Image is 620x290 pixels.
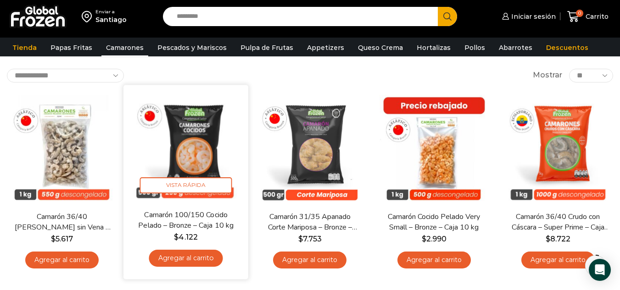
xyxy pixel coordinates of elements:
[302,39,349,56] a: Appetizers
[353,39,408,56] a: Queso Crema
[508,212,608,233] a: Camarón 36/40 Crudo con Cáscara – Super Prime – Caja 10 kg
[136,209,236,231] a: Camarón 100/150 Cocido Pelado – Bronze – Caja 10 kg
[51,235,73,243] bdi: 5.617
[533,70,562,81] span: Mostrar
[412,39,455,56] a: Hortalizas
[542,39,593,56] a: Descuentos
[546,235,550,243] span: $
[509,12,556,21] span: Iniciar sesión
[51,235,56,243] span: $
[298,235,322,243] bdi: 7.753
[494,39,537,56] a: Abarrotes
[82,9,95,24] img: address-field-icon.svg
[174,233,179,241] span: $
[7,69,124,82] select: Pedido de la tienda
[8,39,41,56] a: Tienda
[140,177,232,193] span: Vista Rápida
[101,39,148,56] a: Camarones
[236,39,298,56] a: Pulpa de Frutas
[149,250,223,267] a: Agregar al carrito: “Camarón 100/150 Cocido Pelado - Bronze - Caja 10 kg”
[385,212,484,233] a: Camarón Cocido Pelado Very Small – Bronze – Caja 10 kg
[583,12,609,21] span: Carrito
[500,7,556,26] a: Iniciar sesión
[95,15,127,24] div: Santiago
[174,233,198,241] bdi: 4.122
[521,252,595,268] a: Agregar al carrito: “Camarón 36/40 Crudo con Cáscara - Super Prime - Caja 10 kg”
[589,259,611,281] div: Open Intercom Messenger
[565,6,611,27] a: 0 Carrito
[422,235,426,243] span: $
[25,252,99,268] a: Agregar al carrito: “Camarón 36/40 Crudo Pelado sin Vena - Bronze - Caja 10 kg”
[397,252,471,268] a: Agregar al carrito: “Camarón Cocido Pelado Very Small - Bronze - Caja 10 kg”
[576,10,583,17] span: 0
[12,212,112,233] a: Camarón 36/40 [PERSON_NAME] sin Vena – Bronze – Caja 10 kg
[260,212,359,233] a: Camarón 31/35 Apanado Corte Mariposa – Bronze – Caja 5 kg
[153,39,231,56] a: Pescados y Mariscos
[46,39,97,56] a: Papas Fritas
[422,235,447,243] bdi: 2.990
[273,252,346,268] a: Agregar al carrito: “Camarón 31/35 Apanado Corte Mariposa - Bronze - Caja 5 kg”
[438,7,457,26] button: Search button
[460,39,490,56] a: Pollos
[298,235,303,243] span: $
[546,235,570,243] bdi: 8.722
[95,9,127,15] div: Enviar a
